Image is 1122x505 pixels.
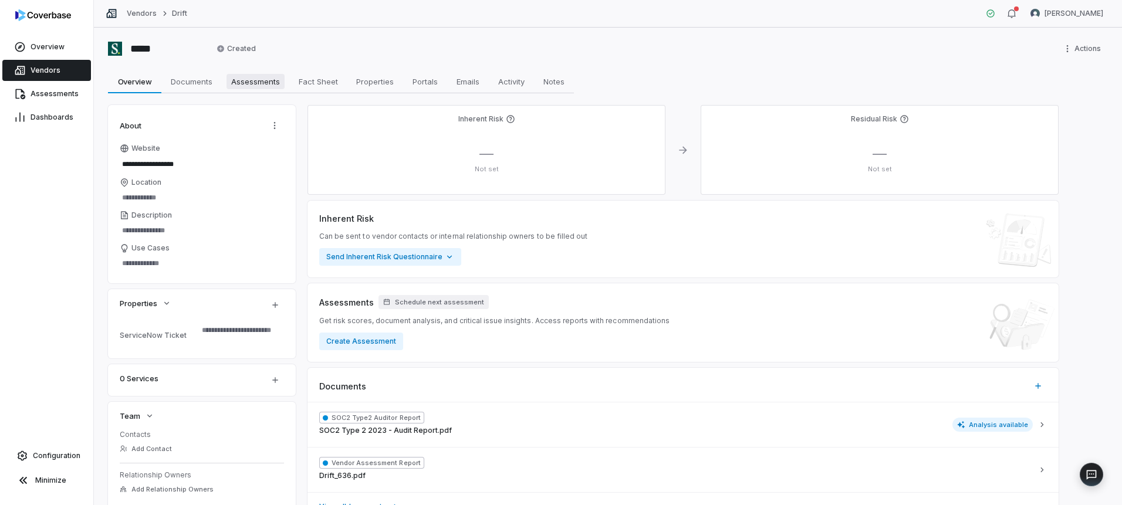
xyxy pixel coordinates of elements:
span: — [873,145,887,162]
img: logo-D7KZi-bG.svg [15,9,71,21]
span: Get risk scores, document analysis, and critical issue insights. Access reports with recommendations [319,316,670,326]
h4: Residual Risk [851,114,897,124]
button: Vendor Assessment ReportDrift_636.pdf [307,447,1059,492]
img: Peter Abrahamsen avatar [1030,9,1040,18]
a: Overview [2,36,91,57]
span: Fact Sheet [294,74,343,89]
button: Add Contact [116,438,175,459]
span: About [120,120,141,131]
span: Analysis available [952,418,1033,432]
span: Notes [539,74,569,89]
button: SOC2 Type2 Auditor ReportSOC2 Type 2 2023 - Audit Report.pdfAnalysis available [307,402,1059,447]
span: Description [131,211,172,220]
span: Properties [352,74,398,89]
span: Documents [166,74,217,89]
dt: Contacts [120,430,284,439]
p: Not set [317,165,656,174]
span: Properties [120,298,157,309]
textarea: Use Cases [120,255,284,272]
dt: Relationship Owners [120,470,284,480]
span: [PERSON_NAME] [1045,9,1103,18]
button: Create Assessment [319,333,403,350]
a: Assessments [2,83,91,104]
span: — [479,145,494,162]
button: Properties [116,293,175,314]
div: ServiceNow Ticket [120,331,197,340]
span: Inherent Risk [319,212,374,225]
span: Overview [31,42,65,52]
a: Vendors [127,9,157,18]
p: Not set [710,165,1049,174]
span: SOC2 Type2 Auditor Report [319,412,424,423]
button: Minimize [5,469,89,492]
span: Assessments [319,296,374,309]
input: Location [120,189,284,206]
span: Emails [452,74,484,89]
button: Schedule next assessment [378,295,489,309]
a: Configuration [5,445,89,466]
span: Add Relationship Owners [131,485,214,494]
span: Vendor Assessment Report [319,457,424,469]
button: More actions [1059,40,1108,57]
span: Portals [408,74,442,89]
button: Peter Abrahamsen avatar[PERSON_NAME] [1023,5,1110,22]
span: Overview [113,74,157,89]
span: Team [120,411,140,421]
input: Website [120,156,264,172]
textarea: Description [120,222,284,239]
span: Assessments [31,89,79,99]
a: Dashboards [2,107,91,128]
a: Vendors [2,60,91,81]
button: Send Inherent Risk Questionnaire [319,248,461,266]
h4: Inherent Risk [458,114,503,124]
span: Website [131,144,160,153]
span: Created [217,44,256,53]
span: Documents [319,380,366,392]
span: Configuration [33,451,80,460]
span: Location [131,178,161,187]
span: Activity [494,74,529,89]
span: Drift_636.pdf [319,471,366,480]
span: Minimize [35,476,66,485]
span: Vendors [31,66,60,75]
span: Can be sent to vendor contacts or internal relationship owners to be filled out [319,232,587,241]
span: Dashboards [31,113,73,122]
a: Drift [172,9,187,18]
span: Assessments [227,74,285,89]
span: Use Cases [131,243,170,253]
span: Schedule next assessment [395,298,484,307]
span: SOC2 Type 2 2023 - Audit Report.pdf [319,426,452,435]
button: Actions [265,117,284,134]
button: Team [116,405,158,426]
